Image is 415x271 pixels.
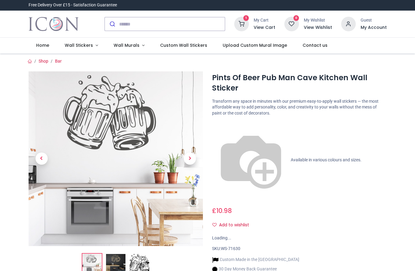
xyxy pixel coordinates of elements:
p: Transform any space in minutes with our premium easy-to-apply wall stickers — the most affordable... [212,98,387,116]
h1: Pints Of Beer Pub Man Cave Kitchen Wall Sticker [212,73,387,94]
img: Icon Wall Stickers [29,15,79,33]
span: WS-71630 [221,246,240,251]
div: My Wishlist [304,17,332,23]
span: Upload Custom Mural Image [223,42,287,48]
span: Wall Murals [114,42,139,48]
a: 1 [234,21,249,26]
a: View Cart [254,25,275,31]
a: My Account [361,25,387,31]
a: Wall Murals [106,38,152,53]
sup: 0 [293,15,299,21]
a: Bar [55,59,62,63]
span: £ [212,206,232,215]
a: Next [177,98,203,220]
iframe: Customer reviews powered by Trustpilot [259,2,387,8]
a: Previous [29,98,55,220]
div: Loading... [212,235,387,241]
span: Contact us [303,42,328,48]
span: Home [36,42,49,48]
sup: 1 [243,15,249,21]
span: Custom Wall Stickers [160,42,207,48]
div: Free Delivery Over £15 - Satisfaction Guarantee [29,2,117,8]
a: Logo of Icon Wall Stickers [29,15,79,33]
span: Available in various colours and sizes. [291,157,362,162]
button: Add to wishlistAdd to wishlist [212,220,254,230]
button: Submit [105,17,119,31]
div: Guest [361,17,387,23]
img: Pints Of Beer Pub Man Cave Kitchen Wall Sticker [29,71,203,246]
a: View Wishlist [304,25,332,31]
li: Custom Made in the [GEOGRAPHIC_DATA] [212,257,299,263]
span: Wall Stickers [65,42,93,48]
div: My Cart [254,17,275,23]
img: color-wheel.png [212,121,290,199]
a: Wall Stickers [57,38,106,53]
i: Add to wishlist [212,223,217,227]
div: SKU: [212,246,387,252]
a: Shop [39,59,48,63]
a: 0 [284,21,299,26]
span: Next [184,153,196,165]
span: Previous [36,153,48,165]
span: 10.98 [216,206,232,215]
